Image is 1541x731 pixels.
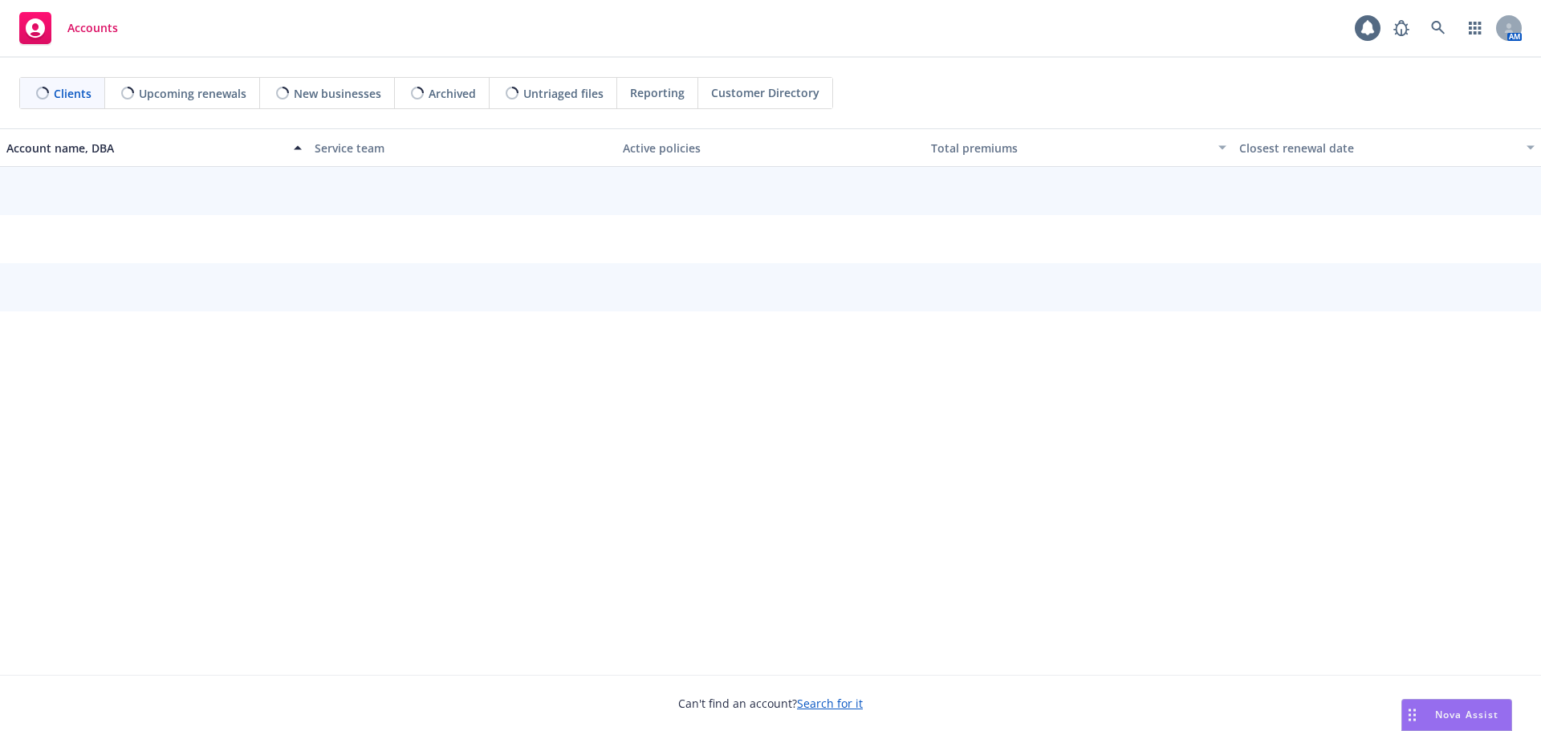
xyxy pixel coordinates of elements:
span: Upcoming renewals [139,85,246,102]
span: Untriaged files [523,85,604,102]
span: Accounts [67,22,118,35]
a: Search [1422,12,1454,44]
a: Accounts [13,6,124,51]
div: Total premiums [931,140,1209,156]
div: Drag to move [1402,700,1422,730]
span: New businesses [294,85,381,102]
button: Service team [308,128,616,167]
div: Account name, DBA [6,140,284,156]
a: Search for it [797,696,863,711]
span: Customer Directory [711,84,819,101]
button: Closest renewal date [1233,128,1541,167]
span: Can't find an account? [678,695,863,712]
span: Nova Assist [1435,708,1498,721]
a: Switch app [1459,12,1491,44]
div: Closest renewal date [1239,140,1517,156]
button: Active policies [616,128,925,167]
div: Service team [315,140,610,156]
span: Archived [429,85,476,102]
div: Active policies [623,140,918,156]
span: Reporting [630,84,685,101]
a: Report a Bug [1385,12,1417,44]
button: Nova Assist [1401,699,1512,731]
button: Total premiums [925,128,1233,167]
span: Clients [54,85,91,102]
